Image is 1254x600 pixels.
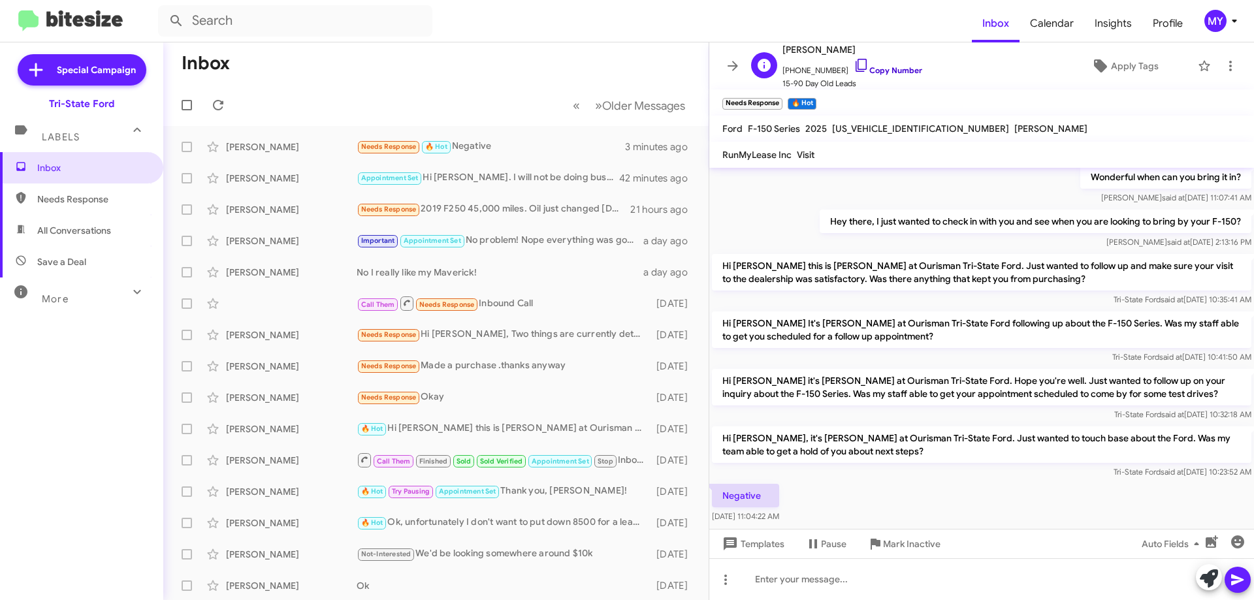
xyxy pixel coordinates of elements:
small: 🔥 Hot [788,98,816,110]
button: Previous [565,92,588,119]
div: [PERSON_NAME] [226,422,357,435]
span: Tri-State Ford [DATE] 10:23:52 AM [1114,467,1251,477]
span: Appointment Set [439,487,496,496]
span: 🔥 Hot [425,142,447,151]
span: Call Them [377,457,411,466]
div: [PERSON_NAME] [226,548,357,561]
nav: Page navigation example [566,92,693,119]
button: Pause [795,532,857,556]
div: [PERSON_NAME] [226,485,357,498]
div: 42 minutes ago [620,172,698,185]
p: Hi [PERSON_NAME] this is [PERSON_NAME] at Ourisman Tri-State Ford. Just wanted to follow up and m... [712,254,1251,291]
span: RunMyLease Inc [722,149,792,161]
span: Tri-State Ford [DATE] 10:35:41 AM [1114,294,1251,304]
span: Needs Response [361,205,417,213]
div: Okay [357,390,650,405]
div: Made a purchase .thanks anyway [357,358,650,373]
span: Sold [457,457,472,466]
span: Tri-State Ford [DATE] 10:41:50 AM [1112,352,1251,362]
button: Templates [709,532,795,556]
span: Apply Tags [1111,54,1159,78]
a: Profile [1142,5,1193,42]
span: [PERSON_NAME] [DATE] 2:13:16 PM [1106,237,1251,247]
span: All Conversations [37,224,111,237]
div: [PERSON_NAME] [226,516,357,529]
div: [PERSON_NAME] [226,579,357,592]
span: Special Campaign [57,63,136,76]
span: Tri-State Ford [DATE] 10:32:18 AM [1114,409,1251,419]
div: [DATE] [650,422,698,435]
div: a day ago [643,266,698,279]
div: Hi [PERSON_NAME], Two things are currently deterring me from moving forward on a possible Ranger ... [357,327,650,342]
div: Thank you, [PERSON_NAME]! [357,484,650,499]
div: 21 hours ago [630,203,698,216]
div: [PERSON_NAME] [226,266,357,279]
p: Hi [PERSON_NAME] It's [PERSON_NAME] at Ourisman Tri-State Ford following up about the F-150 Serie... [712,311,1251,348]
small: Needs Response [722,98,782,110]
div: Negative [357,139,625,154]
span: Templates [720,532,784,556]
div: No I really like my Maverick! [357,266,643,279]
span: « [573,97,580,114]
span: Needs Response [361,362,417,370]
div: [DATE] [650,297,698,310]
p: Hi [PERSON_NAME] it's [PERSON_NAME] at Ourisman Tri-State Ford. Hope you're well. Just wanted to ... [712,369,1251,405]
span: Needs Response [419,300,475,309]
div: [DATE] [650,328,698,341]
span: [PHONE_NUMBER] [782,57,922,77]
a: Calendar [1020,5,1084,42]
span: [PERSON_NAME] [DATE] 11:07:41 AM [1101,193,1251,202]
div: No problem! Nope everything was good I think I'm going to hold on to my truck for a little bit lo... [357,233,643,248]
span: said at [1161,409,1184,419]
span: » [595,97,602,114]
div: [DATE] [650,391,698,404]
span: Appointment Set [404,236,461,245]
div: [DATE] [650,579,698,592]
span: Save a Deal [37,255,86,268]
span: Older Messages [602,99,685,113]
span: More [42,293,69,305]
div: [DATE] [650,454,698,467]
span: said at [1161,467,1183,477]
span: said at [1161,294,1183,304]
button: Apply Tags [1057,54,1191,78]
span: Call Them [361,300,395,309]
div: Inbound Call [357,452,650,468]
div: [DATE] [650,516,698,529]
div: [PERSON_NAME] [226,360,357,373]
span: Ford [722,123,743,134]
div: [PERSON_NAME] [226,328,357,341]
span: [US_VEHICLE_IDENTIFICATION_NUMBER] [832,123,1009,134]
span: Needs Response [37,193,148,206]
span: Sold Verified [480,457,523,466]
button: Next [587,92,693,119]
div: Hi [PERSON_NAME] this is [PERSON_NAME] at Ourisman Tri-State Ford. Just wanted to follow up and m... [357,421,650,436]
span: 🔥 Hot [361,424,383,433]
span: 🔥 Hot [361,487,383,496]
div: Ok, unfortunately I don't want to put down 8500 for a lease. I just got off the phone with Chase ... [357,515,650,530]
div: Inbound Call [357,295,650,311]
div: [DATE] [650,360,698,373]
span: Needs Response [361,142,417,151]
a: Copy Number [854,65,922,75]
input: Search [158,5,432,37]
span: Important [361,236,395,245]
div: [DATE] [650,548,698,561]
a: Insights [1084,5,1142,42]
div: Hi [PERSON_NAME]. I will not be doing business with [PERSON_NAME] in the future. [357,170,620,185]
div: Tri-State Ford [49,97,114,110]
div: [PERSON_NAME] [226,140,357,153]
div: [PERSON_NAME] [226,234,357,247]
span: Stop [598,457,613,466]
div: [PERSON_NAME] [226,454,357,467]
a: Inbox [972,5,1020,42]
span: Auto Fields [1142,532,1204,556]
span: Try Pausing [392,487,430,496]
span: [PERSON_NAME] [1014,123,1087,134]
div: [DATE] [650,485,698,498]
span: Appointment Set [532,457,589,466]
